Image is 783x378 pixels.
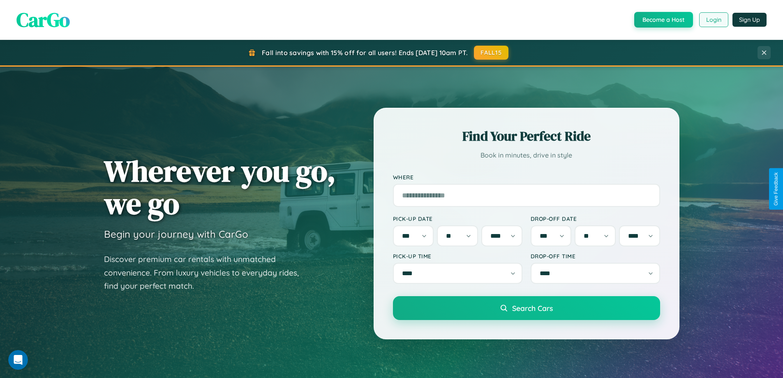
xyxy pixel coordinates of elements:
h2: Find Your Perfect Ride [393,127,660,145]
label: Where [393,174,660,181]
span: Search Cars [512,304,553,313]
span: Fall into savings with 15% off for all users! Ends [DATE] 10am PT. [262,49,468,57]
h3: Begin your journey with CarGo [104,228,248,240]
span: CarGo [16,6,70,33]
button: FALL15 [474,46,508,60]
p: Book in minutes, drive in style [393,149,660,161]
button: Become a Host [634,12,693,28]
label: Pick-up Date [393,215,522,222]
label: Drop-off Time [531,253,660,260]
button: Sign Up [732,13,767,27]
label: Pick-up Time [393,253,522,260]
label: Drop-off Date [531,215,660,222]
p: Discover premium car rentals with unmatched convenience. From luxury vehicles to everyday rides, ... [104,253,310,293]
button: Search Cars [393,296,660,320]
iframe: Intercom live chat [8,350,28,370]
div: Give Feedback [773,172,779,206]
button: Login [699,12,728,27]
h1: Wherever you go, we go [104,155,336,220]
